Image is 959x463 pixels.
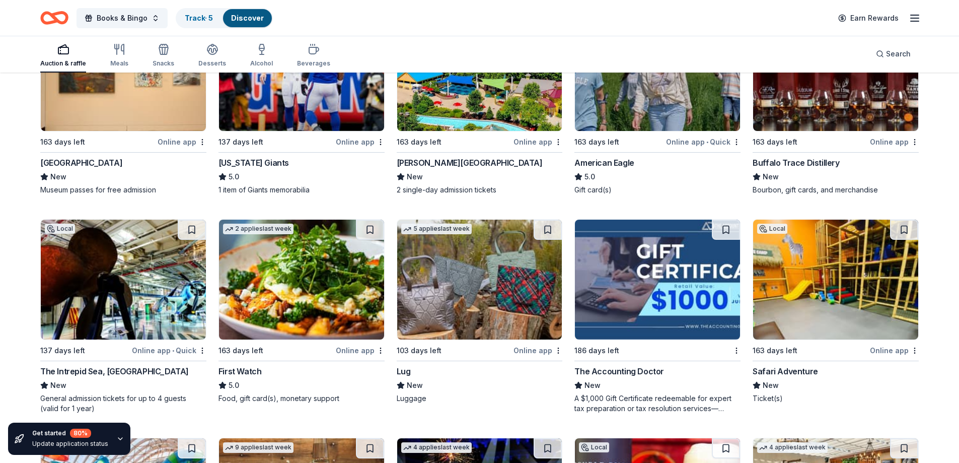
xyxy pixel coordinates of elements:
button: Desserts [198,39,226,73]
div: 137 days left [40,345,85,357]
span: New [407,379,423,391]
div: Lug [397,365,411,377]
div: Snacks [153,59,174,68]
span: New [763,171,779,183]
div: Local [45,224,75,234]
div: Online app [513,344,562,357]
div: American Eagle [574,157,634,169]
div: Bourbon, gift cards, and merchandise [753,185,919,195]
a: Discover [231,14,264,22]
span: New [50,379,66,391]
span: Books & Bingo [97,12,147,24]
div: Online app [513,136,562,148]
div: Gift card(s) [574,185,741,195]
div: [GEOGRAPHIC_DATA] [40,157,122,169]
img: Image for The Accounting Doctor [575,220,740,340]
a: Track· 5 [185,14,213,22]
span: Search [886,48,911,60]
button: Books & Bingo [77,8,168,28]
a: Earn Rewards [832,9,905,27]
div: 1 item of Giants memorabilia [218,185,385,195]
div: Online app Quick [666,136,741,148]
div: Desserts [198,59,226,68]
button: Search [868,44,919,64]
img: Image for The Intrepid Sea, Air & Space Museum [41,220,206,340]
div: [US_STATE] Giants [218,157,289,169]
div: Food, gift card(s), monetary support [218,393,385,404]
div: Alcohol [250,59,273,68]
div: 186 days left [574,345,619,357]
div: Online app [870,344,919,357]
div: Meals [110,59,128,68]
div: Online app [336,344,385,357]
a: Home [40,6,68,30]
span: New [407,171,423,183]
div: Buffalo Trace Distillery [753,157,839,169]
div: [PERSON_NAME][GEOGRAPHIC_DATA] [397,157,543,169]
span: New [584,379,601,391]
div: 137 days left [218,136,263,148]
a: Image for Buffalo Trace Distillery163 days leftOnline appBuffalo Trace DistilleryNewBourbon, gift... [753,11,919,195]
div: First Watch [218,365,262,377]
div: 4 applies last week [401,442,472,453]
img: Image for First Watch [219,220,384,340]
div: Get started [32,429,108,438]
div: 2 single-day admission tickets [397,185,563,195]
div: 9 applies last week [223,442,293,453]
button: Track· 5Discover [176,8,273,28]
span: New [50,171,66,183]
div: Ticket(s) [753,393,919,404]
div: Local [579,442,609,452]
div: 163 days left [753,345,797,357]
a: Image for First Watch2 applieslast week163 days leftOnline appFirst Watch5.0Food, gift card(s), m... [218,219,385,404]
a: Image for Dorney Park & Wildwater Kingdom163 days leftOnline app[PERSON_NAME][GEOGRAPHIC_DATA]New... [397,11,563,195]
span: • [706,138,708,146]
div: A $1,000 Gift Certificate redeemable for expert tax preparation or tax resolution services—recipi... [574,393,741,414]
img: Image for Lug [397,220,562,340]
a: Image for New York GiantsTop rated1 applylast week137 days leftOnline app[US_STATE] Giants5.01 it... [218,11,385,195]
a: Image for Safari AdventureLocal163 days leftOnline appSafari AdventureNewTicket(s) [753,219,919,404]
a: Image for Lug5 applieslast week103 days leftOnline appLugNewLuggage [397,219,563,404]
a: Image for The Intrepid Sea, Air & Space MuseumLocal137 days leftOnline app•QuickThe Intrepid Sea,... [40,219,206,414]
div: 2 applies last week [223,224,293,234]
div: Update application status [32,440,108,448]
div: Safari Adventure [753,365,818,377]
div: Online app [336,136,385,148]
div: Museum passes for free admission [40,185,206,195]
div: Beverages [297,59,330,68]
button: Beverages [297,39,330,73]
div: Luggage [397,393,563,404]
div: 163 days left [397,136,441,148]
div: General admission tickets for up to 4 guests (valid for 1 year) [40,393,206,414]
div: 163 days left [40,136,85,148]
button: Auction & raffle [40,39,86,73]
a: Image for New Britain Museum of American ArtLocal163 days leftOnline app[GEOGRAPHIC_DATA]NewMuseu... [40,11,206,195]
button: Meals [110,39,128,73]
div: Auction & raffle [40,59,86,68]
a: Image for American Eagle11 applieslast week163 days leftOnline app•QuickAmerican Eagle5.0Gift car... [574,11,741,195]
div: 80 % [70,429,91,438]
div: 5 applies last week [401,224,472,234]
div: Online app [870,136,919,148]
div: Online app [158,136,206,148]
img: Image for Safari Adventure [753,220,918,340]
div: 163 days left [753,136,797,148]
div: 163 days left [574,136,619,148]
span: 5.0 [584,171,595,183]
div: 103 days left [397,345,441,357]
div: Online app Quick [132,344,206,357]
span: New [763,379,779,391]
a: Image for The Accounting Doctor186 days leftThe Accounting DoctorNewA $1,000 Gift Certificate red... [574,219,741,414]
div: The Accounting Doctor [574,365,664,377]
div: 4 applies last week [757,442,828,453]
button: Snacks [153,39,174,73]
span: 5.0 [229,379,239,391]
button: Alcohol [250,39,273,73]
span: 5.0 [229,171,239,183]
div: 163 days left [218,345,263,357]
div: Local [757,224,787,234]
div: The Intrepid Sea, [GEOGRAPHIC_DATA] [40,365,189,377]
span: • [172,347,174,355]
